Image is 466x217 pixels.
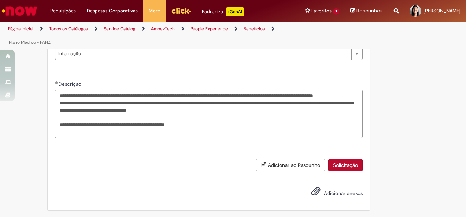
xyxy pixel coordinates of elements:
[311,7,332,15] span: Favoritos
[8,26,33,32] a: Página inicial
[87,7,138,15] span: Despesas Corporativas
[424,8,461,14] span: [PERSON_NAME]
[151,26,175,32] a: AmbevTech
[324,190,363,197] span: Adicionar anexos
[5,22,305,49] ul: Trilhas de página
[244,26,265,32] a: Benefícios
[350,8,383,15] a: Rascunhos
[9,39,51,45] a: Plano Médico - FAHZ
[191,26,228,32] a: People Experience
[1,4,38,18] img: ServiceNow
[333,8,339,15] span: 9
[104,26,135,32] a: Service Catalog
[171,5,191,16] img: click_logo_yellow_360x200.png
[309,184,322,201] button: Adicionar anexos
[55,90,363,138] textarea: Descrição
[202,7,244,16] div: Padroniza
[256,159,325,171] button: Adicionar ao Rascunho
[55,81,58,84] span: Obrigatório Preenchido
[226,7,244,16] p: +GenAi
[356,7,383,14] span: Rascunhos
[58,48,348,60] span: Internação
[149,7,160,15] span: More
[50,7,76,15] span: Requisições
[58,81,83,87] span: Descrição
[328,159,363,171] button: Solicitação
[49,26,88,32] a: Todos os Catálogos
